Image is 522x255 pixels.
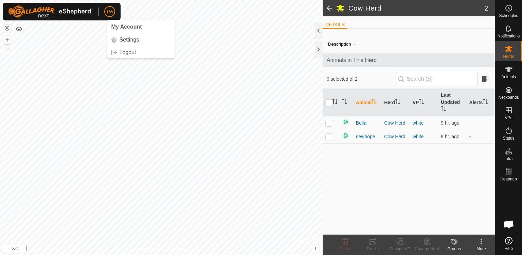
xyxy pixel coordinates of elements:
p-sorticon: Activate to sort [372,100,377,105]
th: Animal [353,89,381,116]
li: DETAILS [323,21,347,29]
span: Settings [120,37,139,43]
span: Help [504,246,513,251]
span: newhope [356,133,375,140]
span: Logout [120,50,136,55]
span: Oct 11, 2025, 10:04 PM [441,120,460,126]
span: Infra [504,157,512,161]
span: Notifications [498,34,520,38]
button: – [3,45,11,53]
div: Cow Herd [384,119,407,127]
button: + [3,36,11,44]
p-sorticon: Activate to sort [342,100,347,105]
span: Schedules [499,14,518,18]
a: white [413,134,424,139]
span: Delete [340,246,352,251]
div: More [468,246,495,252]
span: Neckbands [498,95,519,99]
span: My Account [111,24,142,30]
a: Help [495,234,522,253]
span: Herds [503,54,514,59]
td: - [467,130,495,143]
span: Animals [501,75,516,79]
p-sorticon: Activate to sort [419,100,424,105]
div: Groups [440,246,468,252]
p-sorticon: Activate to sort [441,107,446,112]
input: Search (S) [396,72,478,86]
span: Oct 11, 2025, 10:04 PM [441,134,460,139]
div: Cow Herd [384,133,407,140]
button: i [312,244,320,252]
span: Heatmap [500,177,517,181]
span: Status [503,136,514,140]
th: Last Updated [438,89,466,116]
span: 0 selected of 2 [327,76,396,83]
h2: Cow Herd [348,4,484,12]
span: - [351,38,358,49]
p-sorticon: Activate to sort [483,100,488,105]
th: Herd [381,89,410,116]
th: VP [410,89,438,116]
a: white [413,120,424,126]
p-sorticon: Activate to sort [395,100,400,105]
span: Bella [356,119,366,127]
a: Privacy Policy [134,246,160,252]
span: Animals in This Herd [327,56,491,64]
div: Change Herd [413,246,440,252]
img: returning on [342,131,350,140]
img: returning on [342,118,350,126]
a: Settings [107,34,175,45]
td: - [467,116,495,130]
label: Description [328,42,351,47]
a: Contact Us [168,246,188,252]
button: Map Layers [15,25,23,33]
div: Open chat [499,214,519,235]
span: VPs [505,116,512,120]
img: Gallagher Logo [8,5,93,18]
th: Alerts [467,89,495,116]
span: TW [106,8,113,15]
a: Logout [107,47,175,58]
div: Change VP [386,246,413,252]
div: Tracks [359,246,386,252]
span: 2 [484,3,488,13]
button: Reset Map [3,25,11,33]
span: i [315,245,317,251]
p-sorticon: Activate to sort [332,100,338,105]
